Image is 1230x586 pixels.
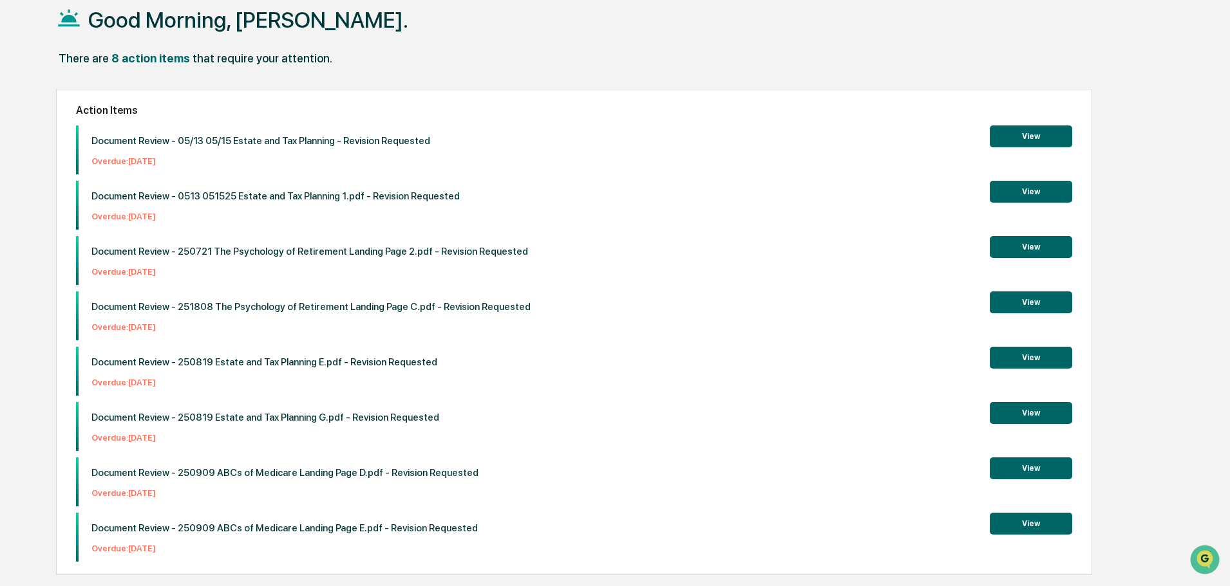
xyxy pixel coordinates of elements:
[990,461,1072,473] a: View
[91,246,528,257] p: Document Review - 250721 The Psychology of Retirement Landing Page 2.pdf - Revision Requested
[193,51,332,65] div: that require your attention.
[91,190,460,202] p: Document Review - 0513 051525 Estate and Tax Planning 1.pdf - Revision Requested
[990,129,1072,142] a: View
[8,157,88,180] a: 🖐️Preclearance
[990,125,1072,147] button: View
[91,356,437,368] p: Document Review - 250819 Estate and Tax Planning E.pdf - Revision Requested
[88,7,408,33] h1: Good Morning, [PERSON_NAME].
[91,217,156,228] a: Powered byPylon
[990,295,1072,307] a: View
[91,267,528,277] p: Overdue: [DATE]
[26,187,81,199] span: Data Lookup
[990,185,1072,197] a: View
[91,488,478,498] p: Overdue: [DATE]
[91,522,478,534] p: Document Review - 250909 ABCs of Medicare Landing Page E.pdf - Revision Requested
[91,378,437,387] p: Overdue: [DATE]
[91,135,430,147] p: Document Review - 05/13 05/15 Estate and Tax Planning - Revision Requested
[91,322,531,332] p: Overdue: [DATE]
[13,98,36,122] img: 1746055101610-c473b297-6a78-478c-a979-82029cc54cd1
[91,433,439,443] p: Overdue: [DATE]
[26,162,83,175] span: Preclearance
[990,347,1072,369] button: View
[990,457,1072,479] button: View
[990,513,1072,535] button: View
[8,181,86,205] a: 🔎Data Lookup
[990,181,1072,203] button: View
[990,240,1072,252] a: View
[990,517,1072,529] a: View
[219,102,234,118] button: Start new chat
[13,163,23,174] div: 🖐️
[44,111,163,122] div: We're available if you need us!
[91,301,531,313] p: Document Review - 251808 The Psychology of Retirement Landing Page C.pdf - Revision Requested
[106,162,160,175] span: Attestations
[59,51,109,65] div: There are
[13,27,234,48] p: How can we help?
[91,412,439,423] p: Document Review - 250819 Estate and Tax Planning G.pdf - Revision Requested
[44,98,211,111] div: Start new chat
[990,291,1072,313] button: View
[91,467,478,479] p: Document Review - 250909 ABCs of Medicare Landing Page D.pdf - Revision Requested
[91,156,430,166] p: Overdue: [DATE]
[1189,544,1224,578] iframe: Open customer support
[93,163,104,174] div: 🗄️
[990,351,1072,363] a: View
[13,188,23,198] div: 🔎
[128,218,156,228] span: Pylon
[33,59,213,72] input: Clear
[990,402,1072,424] button: View
[88,157,165,180] a: 🗄️Attestations
[91,212,460,221] p: Overdue: [DATE]
[91,544,478,553] p: Overdue: [DATE]
[990,236,1072,258] button: View
[990,406,1072,418] a: View
[76,104,1072,116] h2: Action Items
[111,51,190,65] div: 8 action items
